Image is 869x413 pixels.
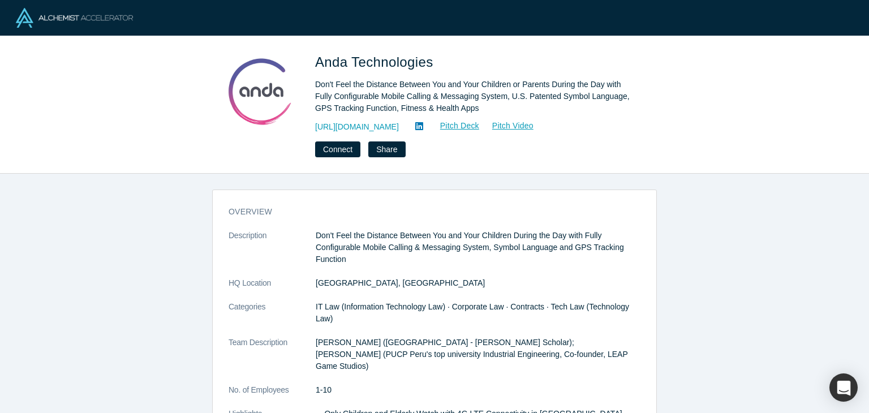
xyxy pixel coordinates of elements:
[315,121,399,133] a: [URL][DOMAIN_NAME]
[229,277,316,301] dt: HQ Location
[229,301,316,337] dt: Categories
[315,141,360,157] button: Connect
[229,337,316,384] dt: Team Description
[220,52,299,131] img: Anda Technologies's Logo
[368,141,405,157] button: Share
[315,79,632,114] div: Don't Feel the Distance Between You and Your Children or Parents During the Day with Fully Config...
[316,384,640,396] dd: 1-10
[229,384,316,408] dt: No. of Employees
[316,302,629,323] span: IT Law (Information Technology Law) · Corporate Law · Contracts · Tech Law (Technology Law)
[229,230,316,277] dt: Description
[428,119,480,132] a: Pitch Deck
[16,8,133,28] img: Alchemist Logo
[480,119,534,132] a: Pitch Video
[315,54,437,70] span: Anda Technologies
[316,230,640,265] p: Don't Feel the Distance Between You and Your Children During the Day with Fully Configurable Mobi...
[316,337,640,372] p: [PERSON_NAME] ([GEOGRAPHIC_DATA] - [PERSON_NAME] Scholar); [PERSON_NAME] (PUCP Peru's top univers...
[229,206,625,218] h3: overview
[316,277,640,289] dd: [GEOGRAPHIC_DATA], [GEOGRAPHIC_DATA]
